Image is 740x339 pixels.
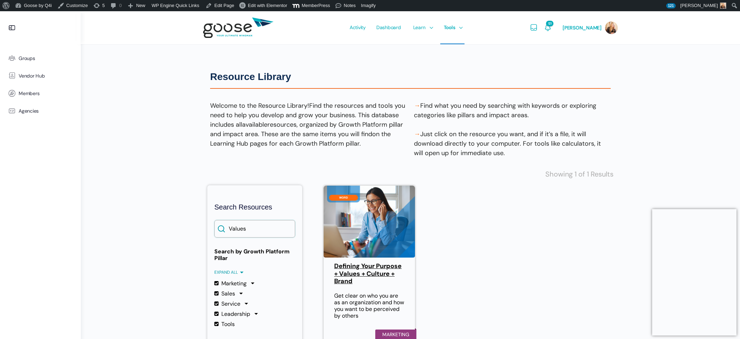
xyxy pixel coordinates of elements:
[346,11,369,44] a: Activity
[4,49,77,67] a: Groups
[4,67,77,85] a: Vendor Hub
[214,290,235,297] label: Sales
[583,252,740,339] iframe: Chat Widget
[544,11,552,44] a: Notifications
[242,120,267,129] span: available
[414,101,596,119] span: Find what you need by searching with keywords or exploring categories like pillars and impact areas.
[4,102,77,120] a: Agencies
[214,300,240,307] label: Service
[334,262,404,285] a: Defining Your Purpose + Values + Culture + Brand
[248,3,287,8] span: Edit with Elementor
[210,120,403,138] span: resources, organized by Growth Platform pillar and impact area. These are the same items you will...
[210,101,407,148] p: Welcome to the Resource Library!
[214,203,295,211] h2: Search Resources
[214,321,235,327] label: Tools
[214,270,244,275] span: Expand all
[350,11,366,44] span: Activity
[376,11,401,44] span: Dashboard
[546,21,553,26] span: 121
[4,85,77,102] a: Members
[563,11,618,44] a: [PERSON_NAME]
[210,71,611,83] h1: Resource Library
[19,55,35,61] span: Groups
[444,11,455,44] span: Tools
[413,11,426,44] span: Learn
[373,11,404,44] a: Dashboard
[652,209,736,335] iframe: Popup CTA
[666,3,676,8] span: 121
[414,129,611,158] p: Just click on the resource you want, and if it’s a file, it will download directly to your comput...
[214,280,247,287] label: Marketing
[19,108,39,114] span: Agencies
[19,73,45,79] span: Vendor Hub
[545,170,614,178] span: Showing 1 of 1 Results
[414,101,420,110] span: →
[19,91,39,97] span: Members
[563,25,602,31] span: [PERSON_NAME]
[214,220,295,238] input: Search
[214,311,250,317] label: Leadership
[334,292,404,319] p: Get clear on who you are as an organization and how you want to be perceived by others
[410,11,435,44] a: Learn
[530,11,538,44] a: Messages
[214,248,295,261] strong: Search by Growth Platform Pillar
[440,11,465,44] a: Tools
[414,130,420,138] span: →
